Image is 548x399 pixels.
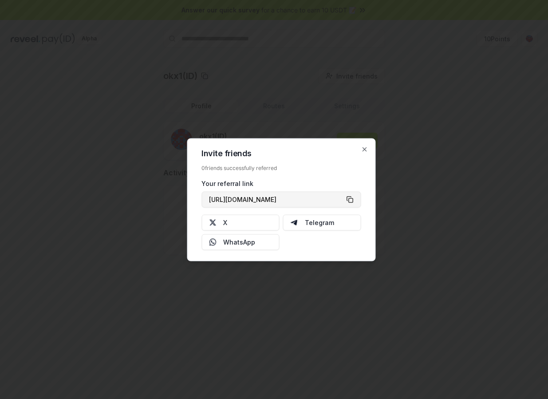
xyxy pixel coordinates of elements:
img: X [209,219,216,226]
img: Whatsapp [209,238,216,245]
button: X [201,214,280,230]
h2: Invite friends [201,149,361,157]
div: 0 friends successfully referred [201,164,361,171]
span: [URL][DOMAIN_NAME] [209,195,276,204]
button: WhatsApp [201,234,280,250]
img: Telegram [291,219,298,226]
button: Telegram [283,214,361,230]
div: Your referral link [201,178,361,188]
button: [URL][DOMAIN_NAME] [201,191,361,207]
